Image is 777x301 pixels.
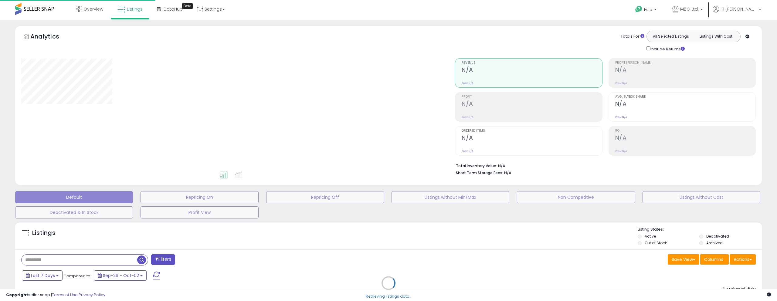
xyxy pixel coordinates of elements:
[615,149,627,153] small: Prev: N/A
[615,115,627,119] small: Prev: N/A
[693,32,738,40] button: Listings With Cost
[392,191,509,203] button: Listings without Min/Max
[366,294,411,299] div: Retrieving listings data..
[643,191,760,203] button: Listings without Cost
[456,170,503,175] b: Short Term Storage Fees:
[6,292,28,298] strong: Copyright
[15,191,133,203] button: Default
[642,45,692,52] div: Include Returns
[615,129,755,133] span: ROI
[462,100,602,109] h2: N/A
[141,206,258,218] button: Profit View
[615,81,627,85] small: Prev: N/A
[630,1,663,20] a: Help
[15,206,133,218] button: Deactivated & In Stock
[164,6,183,12] span: DataHub
[721,6,757,12] span: Hi [PERSON_NAME]
[462,81,473,85] small: Prev: N/A
[462,61,602,65] span: Revenue
[462,66,602,75] h2: N/A
[615,100,755,109] h2: N/A
[462,129,602,133] span: Ordered Items
[615,61,755,65] span: Profit [PERSON_NAME]
[30,32,71,42] h5: Analytics
[648,32,694,40] button: All Selected Listings
[644,7,652,12] span: Help
[713,6,761,20] a: Hi [PERSON_NAME]
[266,191,384,203] button: Repricing Off
[462,149,473,153] small: Prev: N/A
[615,95,755,99] span: Avg. Buybox Share
[127,6,143,12] span: Listings
[456,163,497,168] b: Total Inventory Value:
[462,134,602,143] h2: N/A
[504,170,511,176] span: N/A
[141,191,258,203] button: Repricing On
[182,3,193,9] div: Tooltip anchor
[615,134,755,143] h2: N/A
[680,6,699,12] span: MBG Ltd.
[462,95,602,99] span: Profit
[456,162,751,169] li: N/A
[83,6,103,12] span: Overview
[517,191,635,203] button: Non Competitive
[621,34,644,39] div: Totals For
[6,292,105,298] div: seller snap | |
[615,66,755,75] h2: N/A
[462,115,473,119] small: Prev: N/A
[635,5,643,13] i: Get Help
